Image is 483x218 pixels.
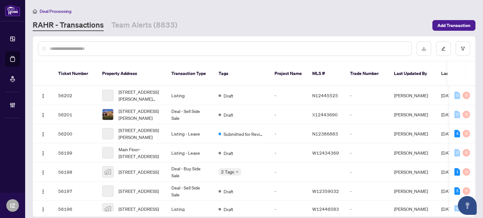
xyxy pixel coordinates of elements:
span: [DATE] [441,206,455,212]
td: Deal - Sell Side Sale [166,182,214,201]
span: filter [461,46,465,51]
span: X12443690 [312,112,338,117]
img: Logo [41,113,46,118]
span: edit [441,46,446,51]
span: down [236,170,239,173]
button: download [417,41,431,56]
a: Team Alerts (8833) [111,20,177,31]
div: 5 [454,187,460,195]
img: Logo [41,132,46,137]
th: Tags [214,61,269,86]
td: - [345,162,389,182]
span: [DATE] [441,150,455,156]
td: - [345,105,389,124]
img: logo [5,5,20,16]
div: 4 [454,130,460,137]
th: Trade Number [345,61,389,86]
td: [PERSON_NAME] [389,162,436,182]
th: Project Name [269,61,307,86]
button: Logo [38,129,48,139]
img: thumbnail-img [103,204,113,214]
span: Deal Processing [40,8,71,14]
div: 1 [454,168,460,176]
div: 0 [463,168,470,176]
th: Last Updated By [389,61,436,86]
span: [DATE] [441,131,455,136]
span: [DATE] [441,93,455,98]
td: - [269,201,307,217]
div: 0 [454,111,460,118]
td: - [269,162,307,182]
button: filter [456,41,470,56]
span: Draft [224,188,233,195]
div: 0 [454,92,460,99]
td: - [345,143,389,162]
img: Logo [41,93,46,98]
button: Logo [38,186,48,196]
span: N12445525 [312,93,338,98]
td: [PERSON_NAME] [389,182,436,201]
span: Submitted for Review [224,130,264,137]
img: Logo [41,170,46,175]
span: [STREET_ADDRESS] [119,168,159,175]
button: Logo [38,167,48,177]
td: 56200 [53,124,97,143]
td: [PERSON_NAME] [389,143,436,162]
td: 56198 [53,162,97,182]
button: Logo [38,148,48,158]
div: 0 [463,149,470,157]
td: - [345,182,389,201]
td: 56201 [53,105,97,124]
div: 0 [454,205,460,213]
td: 56199 [53,143,97,162]
td: - [269,105,307,124]
span: [STREET_ADDRESS][PERSON_NAME][PERSON_NAME] [119,88,161,102]
td: 56202 [53,86,97,105]
a: RAHR - Transactions [33,20,104,31]
img: Logo [41,151,46,156]
span: Draft [224,206,233,213]
td: - [269,124,307,143]
td: - [269,143,307,162]
td: [PERSON_NAME] [389,201,436,217]
span: IZ [10,201,15,210]
span: Add Transaction [437,20,470,30]
td: Listing [166,201,214,217]
td: Listing [166,86,214,105]
td: Listing - Lease [166,124,214,143]
span: Main Floor-[STREET_ADDRESS] [119,146,161,160]
td: [PERSON_NAME] [389,86,436,105]
span: download [422,46,426,51]
span: W12434369 [312,150,339,156]
span: [STREET_ADDRESS][PERSON_NAME] [119,108,161,121]
span: [DATE] [441,169,455,175]
span: home [33,9,37,13]
div: 0 [463,92,470,99]
th: Ticket Number [53,61,97,86]
th: Transaction Type [166,61,214,86]
td: - [269,182,307,201]
td: - [345,201,389,217]
td: - [345,86,389,105]
span: [STREET_ADDRESS][PERSON_NAME] [119,127,161,141]
span: Draft [224,150,233,157]
th: Property Address [97,61,166,86]
th: MLS # [307,61,345,86]
div: 0 [463,130,470,137]
img: Logo [41,189,46,194]
button: edit [436,41,451,56]
td: - [345,124,389,143]
td: 56197 [53,182,97,201]
span: Last Modified Date [441,70,480,77]
button: Open asap [458,196,477,215]
div: 0 [463,187,470,195]
span: 2 Tags [221,168,234,175]
button: Logo [38,204,48,214]
button: Logo [38,90,48,100]
span: N12386883 [312,131,338,136]
button: Logo [38,109,48,120]
img: thumbnail-img [103,109,113,120]
td: [PERSON_NAME] [389,105,436,124]
span: [DATE] [441,112,455,117]
span: [DATE] [441,188,455,194]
